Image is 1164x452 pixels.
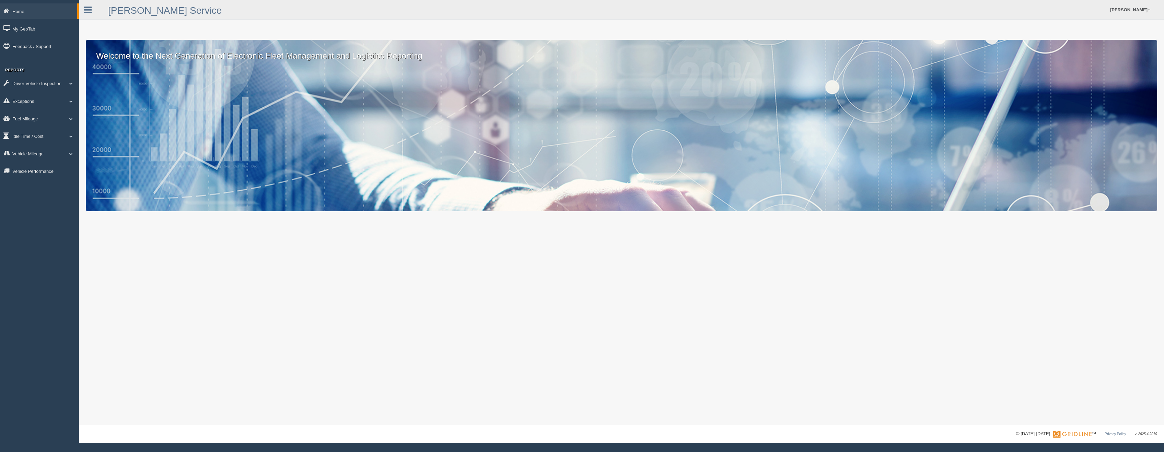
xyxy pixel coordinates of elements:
div: © [DATE]-[DATE] - ™ [1016,430,1157,438]
a: [PERSON_NAME] Service [108,5,222,16]
span: v. 2025.4.2019 [1135,432,1157,436]
p: Welcome to the Next Generation of Electronic Fleet Management and Logistics Reporting [86,40,1157,62]
img: Gridline [1053,431,1092,438]
a: Privacy Policy [1105,432,1126,436]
